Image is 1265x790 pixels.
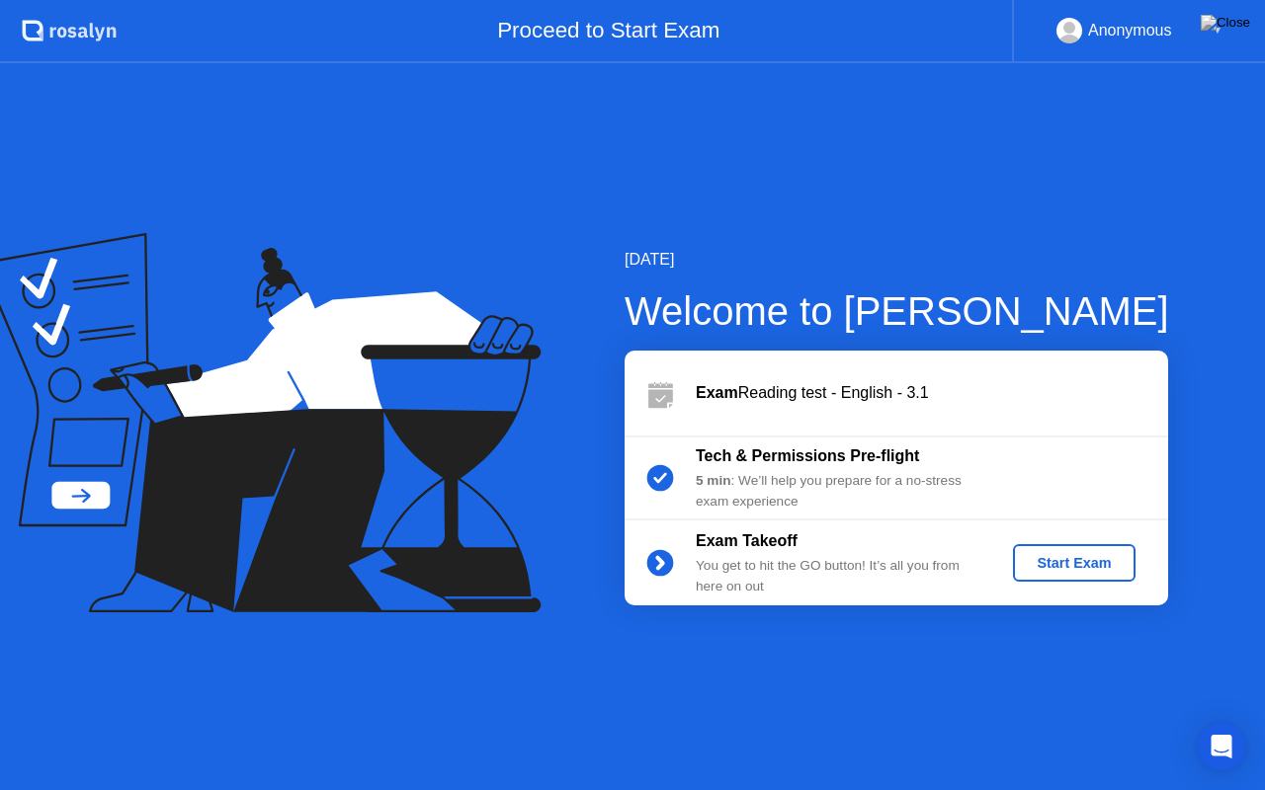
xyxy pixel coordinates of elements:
b: Tech & Permissions Pre-flight [696,447,919,464]
div: Reading test - English - 3.1 [696,381,1168,405]
div: Anonymous [1088,18,1172,43]
b: Exam Takeoff [696,532,798,549]
div: [DATE] [625,248,1169,272]
img: Close [1201,15,1250,31]
div: Start Exam [1021,555,1127,571]
div: You get to hit the GO button! It’s all you from here on out [696,556,980,596]
div: : We’ll help you prepare for a no-stress exam experience [696,471,980,512]
button: Start Exam [1013,544,1135,582]
b: 5 min [696,473,731,488]
div: Open Intercom Messenger [1198,723,1245,770]
div: Welcome to [PERSON_NAME] [625,281,1169,341]
b: Exam [696,384,738,401]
